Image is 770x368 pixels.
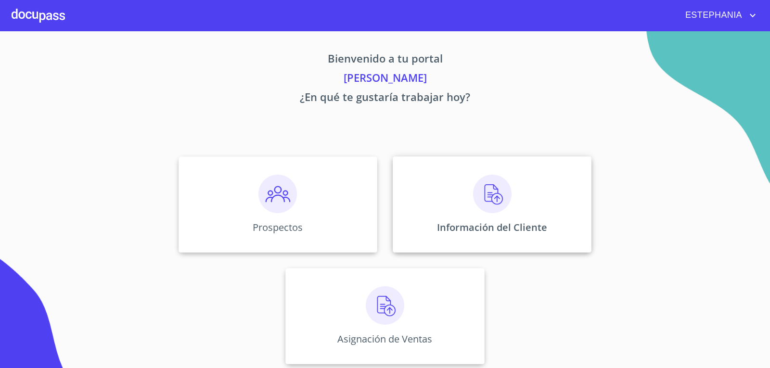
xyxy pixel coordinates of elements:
[258,175,297,213] img: prospectos.png
[253,221,303,234] p: Prospectos
[337,332,432,345] p: Asignación de Ventas
[678,8,758,23] button: account of current user
[437,221,547,234] p: Información del Cliente
[89,89,681,108] p: ¿En qué te gustaría trabajar hoy?
[366,286,404,325] img: carga.png
[678,8,747,23] span: ESTEPHANIA
[473,175,512,213] img: carga.png
[89,51,681,70] p: Bienvenido a tu portal
[89,70,681,89] p: [PERSON_NAME]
